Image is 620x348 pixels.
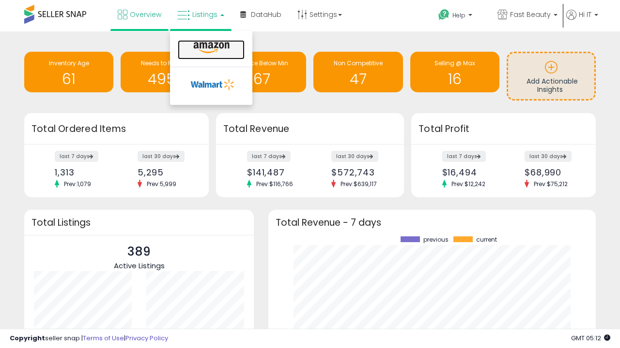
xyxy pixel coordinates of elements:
span: Add Actionable Insights [527,76,578,95]
h1: 61 [29,71,108,87]
a: Non Competitive 47 [313,52,403,92]
div: 1,313 [55,167,109,177]
a: Privacy Policy [125,333,168,343]
span: previous [423,236,449,243]
span: Inventory Age [49,59,89,67]
a: Inventory Age 61 [24,52,113,92]
p: 389 [114,243,165,261]
a: Help [431,1,489,31]
label: last 30 days [525,151,572,162]
a: Hi IT [566,10,598,31]
h1: 4957 [125,71,205,87]
h3: Total Listings [31,219,247,226]
span: Active Listings [114,261,165,271]
label: last 30 days [138,151,185,162]
span: Fast Beauty [510,10,551,19]
label: last 7 days [442,151,486,162]
a: Terms of Use [83,333,124,343]
h1: 16 [415,71,495,87]
span: Prev: $116,766 [251,180,298,188]
span: Listings [192,10,217,19]
div: $572,743 [331,167,387,177]
a: Selling @ Max 16 [410,52,499,92]
span: Prev: $639,117 [336,180,382,188]
span: Prev: $12,242 [447,180,490,188]
h1: 67 [222,71,301,87]
h3: Total Revenue [223,122,397,136]
span: DataHub [251,10,281,19]
span: BB Price Below Min [235,59,288,67]
label: last 30 days [331,151,378,162]
span: Help [452,11,465,19]
span: Prev: $75,212 [529,180,573,188]
span: current [476,236,497,243]
label: last 7 days [55,151,98,162]
a: Add Actionable Insights [508,53,594,99]
h3: Total Profit [418,122,589,136]
div: 5,295 [138,167,192,177]
div: $141,487 [247,167,303,177]
a: Needs to Reprice 4957 [121,52,210,92]
span: Overview [130,10,161,19]
h3: Total Ordered Items [31,122,201,136]
i: Get Help [438,9,450,21]
span: Selling @ Max [434,59,475,67]
span: 2025-09-10 05:12 GMT [571,333,610,343]
span: Needs to Reprice [141,59,190,67]
div: seller snap | | [10,334,168,343]
h3: Total Revenue - 7 days [276,219,589,226]
strong: Copyright [10,333,45,343]
a: BB Price Below Min 67 [217,52,306,92]
span: Hi IT [579,10,591,19]
h1: 47 [318,71,398,87]
span: Prev: 1,079 [59,180,96,188]
div: $16,494 [442,167,496,177]
span: Non Competitive [334,59,383,67]
label: last 7 days [247,151,291,162]
span: Prev: 5,999 [142,180,181,188]
div: $68,990 [525,167,579,177]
